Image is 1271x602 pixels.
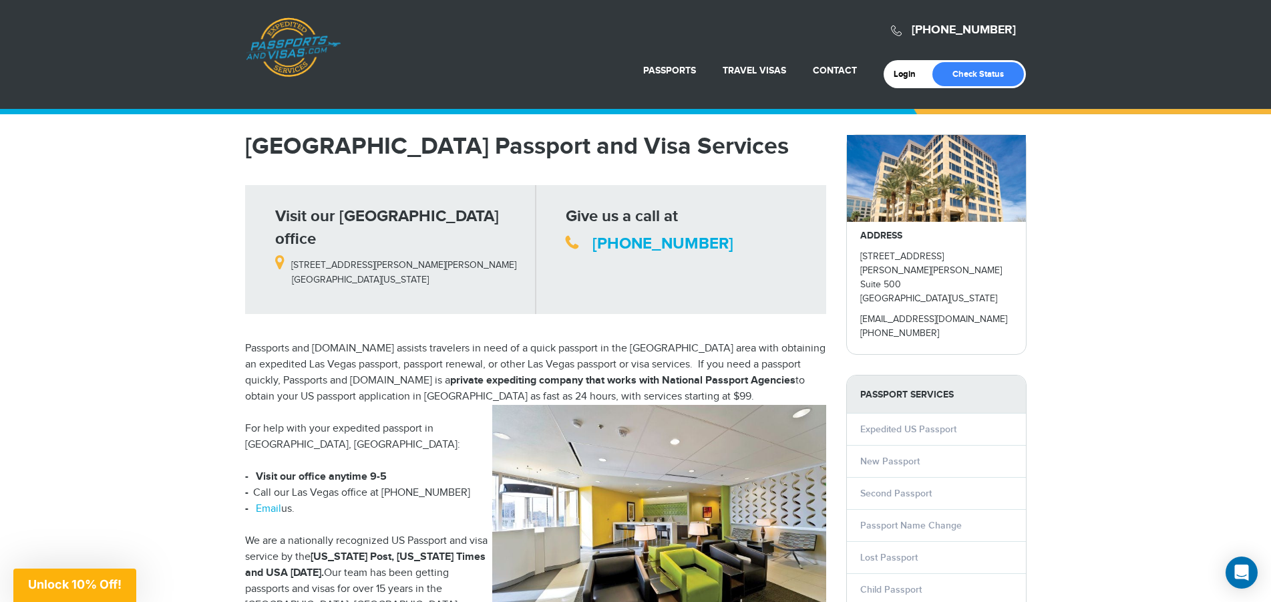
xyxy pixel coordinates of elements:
p: [PHONE_NUMBER] [860,327,1013,341]
a: Lost Passport [860,552,918,563]
strong: Visit our [GEOGRAPHIC_DATA] office [275,206,499,249]
a: Contact [813,65,857,76]
div: Unlock 10% Off! [13,569,136,602]
strong: Give us a call at [566,206,678,226]
strong: private expediting company that works with National Passport Agencies [450,374,795,387]
a: Second Passport [860,488,932,499]
a: Login [894,69,925,80]
h1: [GEOGRAPHIC_DATA] Passport and Visa Services [245,134,826,158]
strong: PASSPORT SERVICES [847,375,1026,414]
a: Passports & [DOMAIN_NAME] [246,17,341,78]
a: Email [256,502,281,515]
a: New Passport [860,456,920,467]
a: Passports [643,65,696,76]
li: Call our Las Vegas office at [PHONE_NUMBER] [245,485,826,501]
strong: ADDRESS [860,230,902,241]
a: Child Passport [860,584,922,595]
a: Check Status [932,62,1024,86]
div: Open Intercom Messenger [1226,557,1258,589]
p: [STREET_ADDRESS][PERSON_NAME][PERSON_NAME] Suite 500 [GEOGRAPHIC_DATA][US_STATE] [860,250,1013,306]
li: us. [245,501,826,517]
strong: [US_STATE] Post, [US_STATE] Times and USA [DATE]. [245,551,486,579]
a: [EMAIL_ADDRESS][DOMAIN_NAME] [860,314,1007,325]
a: Passport Name Change [860,520,962,531]
a: [PHONE_NUMBER] [912,23,1016,37]
img: howardhughes_-_28de80_-_029b8f063c7946511503b0bb3931d518761db640.jpg [847,135,1026,222]
p: Passports and [DOMAIN_NAME] assists travelers in need of a quick passport in the [GEOGRAPHIC_DATA... [245,341,826,405]
span: Unlock 10% Off! [28,577,122,591]
p: [STREET_ADDRESS][PERSON_NAME][PERSON_NAME] [GEOGRAPHIC_DATA][US_STATE] [275,251,526,287]
p: For help with your expedited passport in [GEOGRAPHIC_DATA], [GEOGRAPHIC_DATA]: [245,421,826,453]
a: Expedited US Passport [860,424,956,435]
a: [PHONE_NUMBER] [592,234,733,253]
a: Travel Visas [723,65,786,76]
strong: Visit our office anytime 9-5 [256,470,387,483]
